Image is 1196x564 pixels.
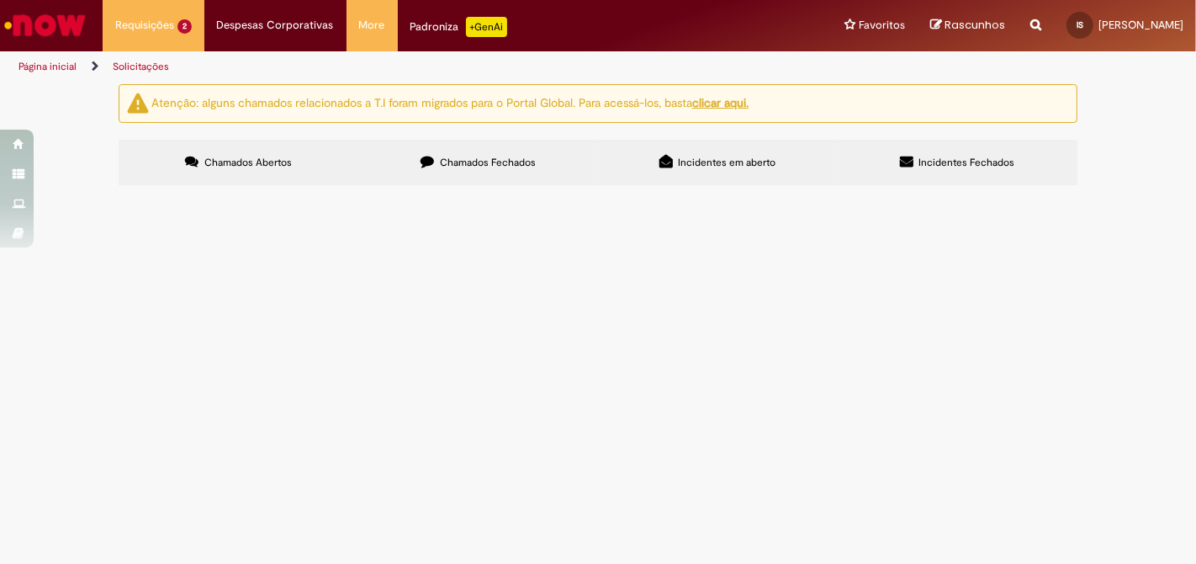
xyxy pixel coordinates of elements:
span: More [359,17,385,34]
a: clicar aqui. [692,95,749,110]
span: Rascunhos [945,17,1005,33]
span: [PERSON_NAME] [1098,18,1183,32]
span: IS [1077,19,1083,30]
span: Favoritos [859,17,905,34]
div: Padroniza [410,17,507,37]
ng-bind-html: Atenção: alguns chamados relacionados a T.I foram migrados para o Portal Global. Para acessá-los,... [151,95,749,110]
span: Chamados Abertos [204,156,292,169]
a: Solicitações [113,60,169,73]
p: +GenAi [466,17,507,37]
img: ServiceNow [2,8,88,42]
span: Chamados Fechados [440,156,536,169]
span: Despesas Corporativas [217,17,334,34]
a: Página inicial [19,60,77,73]
span: Incidentes em aberto [679,156,776,169]
span: Incidentes Fechados [919,156,1015,169]
span: Requisições [115,17,174,34]
ul: Trilhas de página [13,51,785,82]
span: 2 [177,19,192,34]
a: Rascunhos [930,18,1005,34]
